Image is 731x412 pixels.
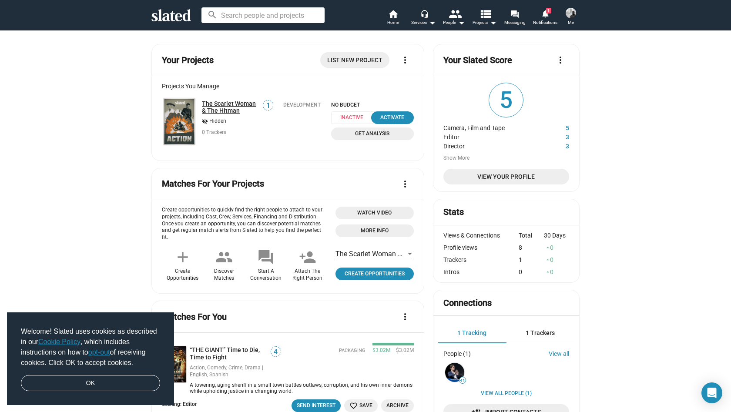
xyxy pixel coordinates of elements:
[162,207,329,241] p: Create opportunities to quickly find the right people to attach to your projects, including Cast,...
[504,17,526,28] span: Messaging
[443,122,537,131] dt: Camera, Film and Tape
[568,17,574,28] span: Me
[162,401,197,408] div: Seeking: Editor
[549,350,569,357] a: View all
[400,179,410,189] mat-icon: more_vert
[335,268,414,280] a: Click to open project profile page opportunities tab
[214,268,234,282] div: Discover Matches
[537,141,569,150] dd: 3
[450,169,562,184] span: View Your Profile
[420,10,428,17] mat-icon: headset_mic
[443,169,569,184] a: View Your Profile
[400,55,410,65] mat-icon: more_vert
[544,232,569,239] div: 30 Days
[376,113,409,122] div: Activate
[533,17,557,28] span: Notifications
[537,122,569,131] dd: 5
[519,256,544,263] div: 1
[545,269,551,275] mat-icon: arrow_drop_up
[500,9,530,28] a: Messaging
[378,9,408,28] a: Home
[545,257,551,263] mat-icon: arrow_drop_up
[519,232,544,239] div: Total
[320,52,389,68] a: List New Project
[283,102,321,108] div: Development
[439,9,469,28] button: People
[162,97,197,147] a: The Scarlet Woman & The Hitman
[519,268,544,275] div: 0
[162,311,227,323] mat-card-title: Matches For You
[526,329,555,336] span: 1 Trackers
[162,54,214,66] mat-card-title: Your Projects
[344,399,378,412] button: Save
[331,102,414,108] span: NO BUDGET
[21,326,160,368] span: Welcome! Slated uses cookies as described in our , which includes instructions on how to of recei...
[408,9,439,28] button: Services
[341,208,409,218] span: Watch Video
[174,248,191,266] mat-icon: add
[544,256,569,263] div: 0
[427,17,437,28] mat-icon: arrow_drop_down
[566,8,576,18] img: Adeola Alao
[530,9,560,28] a: 1Notifications
[186,382,414,394] div: A towering, aging sheriff in a small town battles outlaws, corruption, and his own inner demons w...
[339,348,365,354] span: Packaging
[167,268,198,282] div: Create Opportunities
[335,207,414,219] button: Open 'Opportunities Intro Video' dialog
[299,248,316,266] mat-icon: person_add
[560,6,581,29] button: Adeola AlaoMe
[469,9,500,28] button: Projects
[443,17,465,28] div: People
[479,7,492,20] mat-icon: view_list
[202,129,226,135] span: 0 Trackers
[162,346,186,394] a: “THE GIANT” Time to Die, Time to Fight
[381,399,414,412] button: Archive
[7,312,174,405] div: cookieconsent
[443,232,519,239] div: Views & Connections
[443,131,537,141] dt: Editor
[541,9,549,17] mat-icon: notifications
[473,17,496,28] span: Projects
[519,244,544,251] div: 8
[292,268,322,282] div: Attach The Right Person
[387,17,399,28] span: Home
[443,297,492,309] mat-card-title: Connections
[386,401,409,410] span: Archive
[292,399,341,412] sl-message-button: Send Interest
[510,10,519,18] mat-icon: forum
[327,52,382,68] span: List New Project
[388,9,398,19] mat-icon: home
[162,83,414,90] div: Projects You Manage
[443,350,471,357] div: People (1)
[202,100,257,114] a: The Scarlet Woman & The Hitman
[271,348,281,356] span: 4
[443,256,519,263] div: Trackers
[335,224,414,237] a: Open 'More info' dialog with information about Opportunities
[544,268,569,275] div: 0
[331,127,414,140] a: Get Analysis
[215,248,233,266] mat-icon: people
[443,268,519,275] div: Intros
[339,269,410,278] span: Create Opportunities
[443,54,512,66] mat-card-title: Your Slated Score
[349,401,372,410] span: Save
[456,17,466,28] mat-icon: arrow_drop_down
[371,111,414,124] button: Activate
[459,378,466,383] span: 41
[162,178,264,190] mat-card-title: Matches For Your Projects
[263,101,273,110] span: 1
[190,365,281,379] div: Action, Comedy, Crime, Drama | English, Spanish
[190,346,271,361] a: “THE GIANT” Time to Die, Time to Fight
[38,338,80,345] a: Cookie Policy
[341,226,409,235] span: More Info
[488,17,498,28] mat-icon: arrow_drop_down
[21,375,160,392] a: dismiss cookie message
[537,131,569,141] dd: 3
[336,129,409,138] span: Get Analysis
[445,363,464,382] img: Stephan Paternot
[701,382,722,403] div: Open Intercom Messenger
[443,206,464,218] mat-card-title: Stats
[546,8,551,13] span: 1
[411,17,436,28] div: Services
[257,248,275,266] mat-icon: forum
